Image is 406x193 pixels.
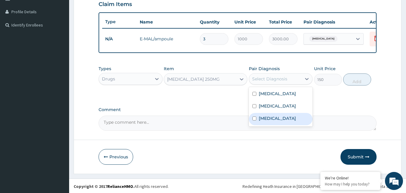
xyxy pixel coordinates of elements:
button: Previous [99,149,133,165]
textarea: Type your message and hit 'Enter' [3,129,114,150]
div: Select Diagnosis [252,76,287,82]
h3: Claim Items [99,1,132,8]
div: We're Online! [325,175,376,181]
th: Type [102,16,137,27]
th: Unit Price [231,16,266,28]
button: Submit [340,149,377,165]
button: Add [343,73,371,86]
span: [MEDICAL_DATA] [309,36,337,42]
label: Types [99,66,111,71]
label: [MEDICAL_DATA] [259,115,296,121]
label: Comment [99,107,377,112]
th: Total Price [266,16,301,28]
span: We're online! [35,58,83,119]
strong: Copyright © 2017 . [74,184,134,189]
th: Quantity [197,16,231,28]
th: Actions [367,16,397,28]
label: [MEDICAL_DATA] [259,103,296,109]
td: N/A [102,33,137,45]
div: Minimize live chat window [99,3,113,17]
th: Name [137,16,197,28]
img: d_794563401_company_1708531726252_794563401 [11,30,24,45]
label: [MEDICAL_DATA] [259,91,296,97]
label: Item [164,66,174,72]
td: E-MAL/ampoule [137,33,197,45]
label: Pair Diagnosis [249,66,280,72]
div: Chat with us now [31,34,101,42]
label: Unit Price [314,66,336,72]
p: How may I help you today? [325,182,376,187]
th: Pair Diagnosis [301,16,367,28]
div: Drugs [102,76,115,82]
div: Redefining Heath Insurance in [GEOGRAPHIC_DATA] using Telemedicine and Data Science! [243,183,401,189]
div: [MEDICAL_DATA] 250MG [167,76,220,82]
a: RelianceHMO [107,184,133,189]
